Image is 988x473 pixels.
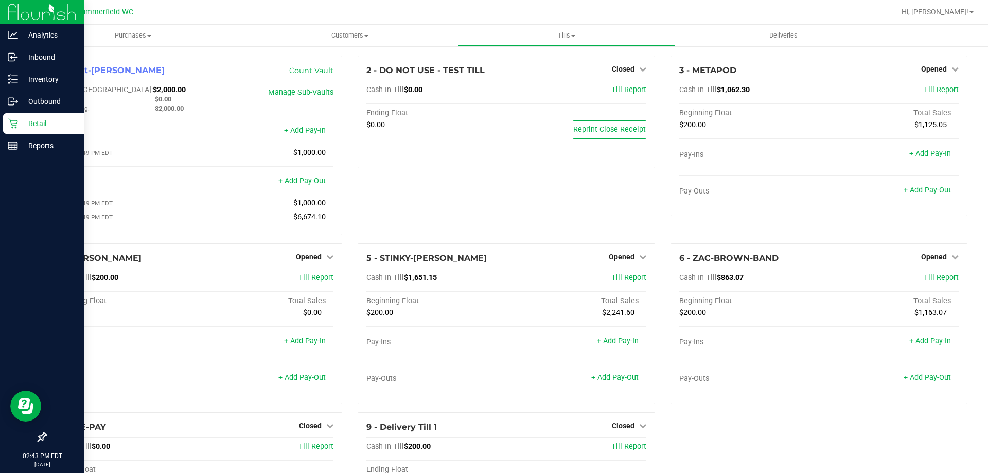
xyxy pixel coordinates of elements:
[679,109,819,118] div: Beginning Float
[717,85,750,94] span: $1,062.30
[293,213,326,221] span: $6,674.10
[679,253,779,263] span: 6 - ZAC-BROWN-BAND
[921,65,947,73] span: Opened
[366,374,506,383] div: Pay-Outs
[679,273,717,282] span: Cash In Till
[284,126,326,135] a: + Add Pay-In
[679,308,706,317] span: $200.00
[573,120,646,139] button: Reprint Close Receipt
[10,391,41,422] iframe: Resource center
[8,52,18,62] inline-svg: Inbound
[904,373,951,382] a: + Add Pay-Out
[54,253,142,263] span: 4 - [PERSON_NAME]
[298,273,333,282] span: Till Report
[679,187,819,196] div: Pay-Outs
[289,66,333,75] a: Count Vault
[241,25,458,46] a: Customers
[18,29,80,41] p: Analytics
[819,109,959,118] div: Total Sales
[366,442,404,451] span: Cash In Till
[914,308,947,317] span: $1,163.07
[77,8,133,16] span: Summerfield WC
[278,177,326,185] a: + Add Pay-Out
[5,451,80,461] p: 02:43 PM EDT
[679,85,717,94] span: Cash In Till
[54,374,194,383] div: Pay-Outs
[404,442,431,451] span: $200.00
[366,253,487,263] span: 5 - STINKY-[PERSON_NAME]
[303,308,322,317] span: $0.00
[155,95,171,103] span: $0.00
[92,273,118,282] span: $200.00
[404,85,422,94] span: $0.00
[591,373,639,382] a: + Add Pay-Out
[675,25,892,46] a: Deliveries
[573,125,646,134] span: Reprint Close Receipt
[679,296,819,306] div: Beginning Float
[902,8,968,16] span: Hi, [PERSON_NAME]!
[54,85,153,94] span: Cash In [GEOGRAPHIC_DATA]:
[611,442,646,451] a: Till Report
[18,73,80,85] p: Inventory
[366,422,437,432] span: 9 - Delivery Till 1
[366,120,385,129] span: $0.00
[904,186,951,195] a: + Add Pay-Out
[366,273,404,282] span: Cash In Till
[299,422,322,430] span: Closed
[924,85,959,94] a: Till Report
[54,338,194,347] div: Pay-Ins
[293,199,326,207] span: $1,000.00
[612,65,634,73] span: Closed
[194,296,334,306] div: Total Sales
[8,30,18,40] inline-svg: Analytics
[755,31,811,40] span: Deliveries
[679,150,819,160] div: Pay-Ins
[679,374,819,383] div: Pay-Outs
[298,442,333,451] a: Till Report
[155,104,184,112] span: $2,000.00
[366,109,506,118] div: Ending Float
[909,337,951,345] a: + Add Pay-In
[25,25,241,46] a: Purchases
[404,273,437,282] span: $1,651.15
[458,25,675,46] a: Tills
[909,149,951,158] a: + Add Pay-In
[921,253,947,261] span: Opened
[366,85,404,94] span: Cash In Till
[54,178,194,187] div: Pay-Outs
[612,422,634,430] span: Closed
[506,296,646,306] div: Total Sales
[924,273,959,282] a: Till Report
[5,461,80,468] p: [DATE]
[296,253,322,261] span: Opened
[611,273,646,282] a: Till Report
[8,141,18,151] inline-svg: Reports
[242,31,457,40] span: Customers
[597,337,639,345] a: + Add Pay-In
[18,139,80,152] p: Reports
[8,96,18,107] inline-svg: Outbound
[54,127,194,136] div: Pay-Ins
[25,31,241,40] span: Purchases
[611,85,646,94] a: Till Report
[366,65,485,75] span: 2 - DO NOT USE - TEST TILL
[366,296,506,306] div: Beginning Float
[458,31,674,40] span: Tills
[18,51,80,63] p: Inbound
[284,337,326,345] a: + Add Pay-In
[609,253,634,261] span: Opened
[717,273,744,282] span: $863.07
[602,308,634,317] span: $2,241.60
[18,95,80,108] p: Outbound
[819,296,959,306] div: Total Sales
[293,148,326,157] span: $1,000.00
[679,65,736,75] span: 3 - METAPOD
[54,296,194,306] div: Beginning Float
[153,85,186,94] span: $2,000.00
